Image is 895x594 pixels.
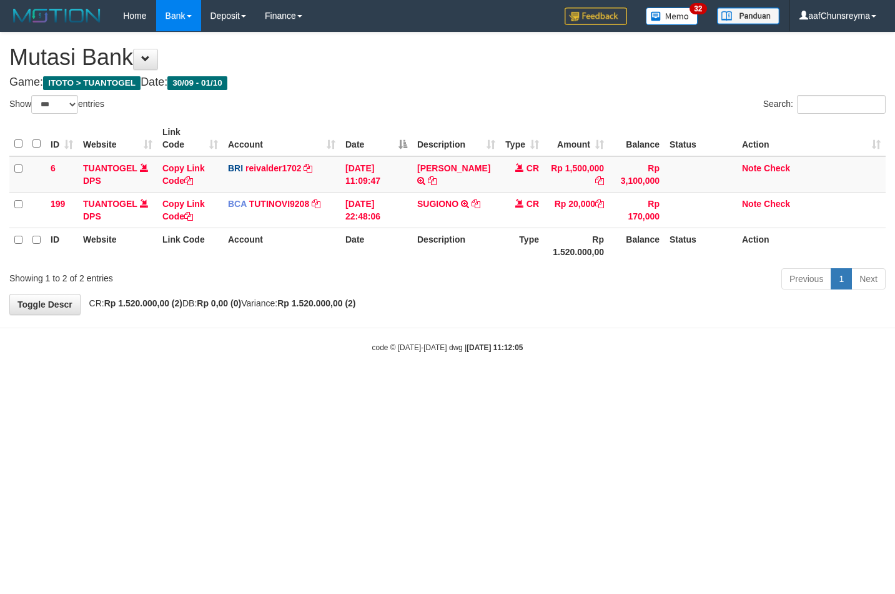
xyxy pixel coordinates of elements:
td: [DATE] 11:09:47 [340,156,412,193]
strong: Rp 1.520.000,00 (2) [277,298,355,308]
input: Search: [797,95,886,114]
span: 32 [690,3,706,14]
th: Date: activate to sort column descending [340,121,412,156]
span: CR [527,199,539,209]
span: BRI [228,163,243,173]
small: code © [DATE]-[DATE] dwg | [372,343,523,352]
td: DPS [78,156,157,193]
th: Description [412,228,500,263]
a: [PERSON_NAME] [417,163,490,173]
strong: Rp 0,00 (0) [197,298,241,308]
a: Copy Rp 20,000 to clipboard [595,199,604,209]
th: Description: activate to sort column ascending [412,121,500,156]
a: Note [742,199,761,209]
a: Copy SUGIONO to clipboard [472,199,480,209]
a: Previous [781,268,831,289]
th: Action: activate to sort column ascending [737,121,886,156]
a: Check [764,199,790,209]
th: Amount: activate to sort column ascending [544,121,609,156]
td: [DATE] 22:48:06 [340,192,412,228]
td: Rp 20,000 [544,192,609,228]
th: Account: activate to sort column ascending [223,121,340,156]
div: Showing 1 to 2 of 2 entries [9,267,363,284]
span: CR [527,163,539,173]
a: Copy Link Code [162,163,205,186]
td: Rp 170,000 [609,192,665,228]
th: Balance [609,228,665,263]
a: SUGIONO [417,199,458,209]
span: ITOTO > TUANTOGEL [43,76,141,90]
th: Date [340,228,412,263]
td: Rp 3,100,000 [609,156,665,193]
th: Balance [609,121,665,156]
span: BCA [228,199,247,209]
th: Website [78,228,157,263]
a: Toggle Descr [9,294,81,315]
strong: Rp 1.520.000,00 (2) [104,298,182,308]
a: TUTINOVI9208 [249,199,309,209]
h4: Game: Date: [9,76,886,89]
th: Type: activate to sort column ascending [500,121,544,156]
td: DPS [78,192,157,228]
th: ID [46,228,78,263]
img: panduan.png [717,8,779,24]
img: MOTION_logo.png [9,6,104,25]
a: Next [851,268,886,289]
a: Copy TUTINOVI9208 to clipboard [312,199,320,209]
img: Feedback.jpg [565,8,627,25]
th: Action [737,228,886,263]
strong: [DATE] 11:12:05 [467,343,523,352]
a: reivalder1702 [245,163,302,173]
span: 199 [51,199,65,209]
a: TUANTOGEL [83,199,137,209]
span: 30/09 - 01/10 [167,76,227,90]
label: Search: [763,95,886,114]
th: Rp 1.520.000,00 [544,228,609,263]
select: Showentries [31,95,78,114]
a: TUANTOGEL [83,163,137,173]
span: 6 [51,163,56,173]
th: ID: activate to sort column ascending [46,121,78,156]
th: Link Code [157,228,223,263]
td: Rp 1,500,000 [544,156,609,193]
a: Note [742,163,761,173]
label: Show entries [9,95,104,114]
th: Account [223,228,340,263]
a: 1 [831,268,852,289]
th: Status [665,228,737,263]
a: Copy reivalder1702 to clipboard [304,163,312,173]
a: Copy Link Code [162,199,205,221]
a: Copy Rp 1,500,000 to clipboard [595,176,604,186]
img: Button%20Memo.svg [646,8,698,25]
a: Check [764,163,790,173]
a: Copy AHMAD HAIMI SR to clipboard [428,176,437,186]
span: CR: DB: Variance: [83,298,356,308]
th: Type [500,228,544,263]
th: Link Code: activate to sort column ascending [157,121,223,156]
h1: Mutasi Bank [9,45,886,70]
th: Website: activate to sort column ascending [78,121,157,156]
th: Status [665,121,737,156]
